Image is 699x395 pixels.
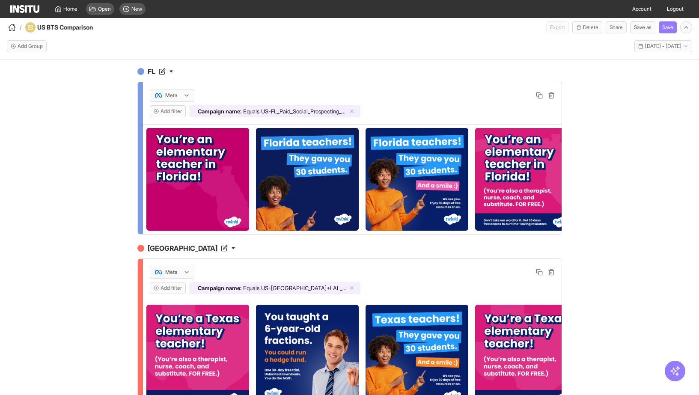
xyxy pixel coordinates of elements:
span: Home [63,6,77,12]
button: Add filter [150,282,186,294]
span: [DATE] - [DATE] [645,43,681,50]
button: Delete [572,21,602,33]
span: Campaign name : [198,108,241,115]
button: Save [659,21,677,33]
span: / [20,23,22,32]
span: US-FL_Paid_Social_Prospecting_Interests+LAL_Sales_BTS_Aug25 [261,108,346,115]
span: Open [98,6,111,12]
span: New [131,6,142,12]
button: [DATE] - [DATE] [634,40,692,52]
span: Equals [243,285,259,291]
h4: FL [137,66,562,77]
button: Add Group [7,40,47,52]
h4: [GEOGRAPHIC_DATA] [137,243,562,253]
button: Export [546,21,569,33]
span: US-[GEOGRAPHIC_DATA]+LAL_Sales_BTS_Aug25 [261,285,346,291]
button: Add filter [150,105,186,117]
div: US BTS Comparison [25,22,116,33]
img: kxaidefsnuo2zohanif7 [475,128,578,231]
span: Campaign name : [198,285,241,291]
img: Logo [10,5,39,13]
h4: US BTS Comparison [37,23,116,32]
button: Save as [630,21,655,33]
div: Campaign name:EqualsUS-[GEOGRAPHIC_DATA]+LAL_Sales_BTS_Aug25 [189,282,360,294]
span: Can currently only export from Insights reports. [546,21,569,33]
span: Equals [243,108,259,115]
button: / [7,22,22,33]
div: Campaign name:EqualsUS-FL_Paid_Social_Prospecting_Interests+LAL_Sales_BTS_Aug25 [189,105,360,117]
button: Share [606,21,627,33]
img: vhhdg1l0ffpukv9x8aj0 [366,128,468,231]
